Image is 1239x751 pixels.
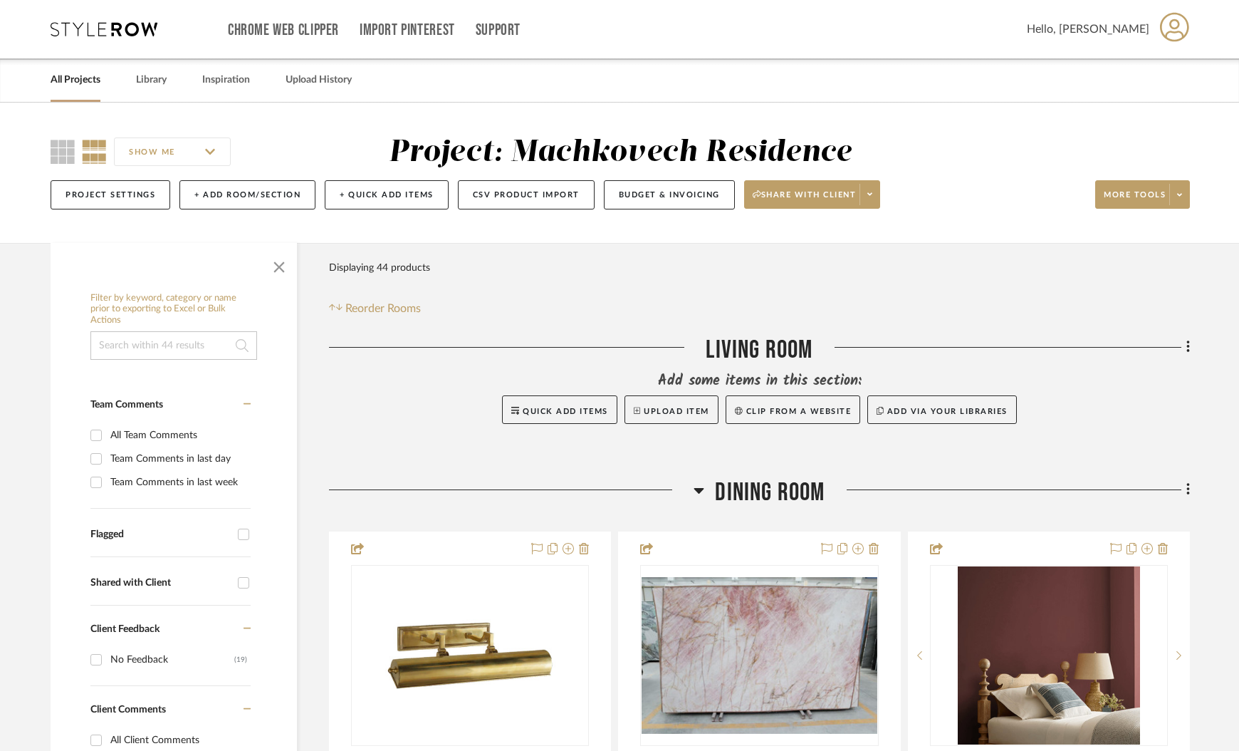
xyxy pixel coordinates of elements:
[286,71,352,90] a: Upload History
[389,138,852,167] div: Project: Machkovech Residence
[110,447,247,470] div: Team Comments in last day
[345,300,421,317] span: Reorder Rooms
[329,371,1190,391] div: Add some items in this section:
[51,180,170,209] button: Project Settings
[744,180,881,209] button: Share with client
[325,180,449,209] button: + Quick Add Items
[476,24,521,36] a: Support
[90,705,166,715] span: Client Comments
[90,331,257,360] input: Search within 44 results
[265,250,293,279] button: Close
[202,71,250,90] a: Inspiration
[360,24,455,36] a: Import Pinterest
[228,24,339,36] a: Chrome Web Clipper
[110,648,234,671] div: No Feedback
[502,395,617,424] button: Quick Add Items
[1027,21,1149,38] span: Hello, [PERSON_NAME]
[90,624,160,634] span: Client Feedback
[753,190,857,211] span: Share with client
[329,300,421,317] button: Reorder Rooms
[329,254,430,282] div: Displaying 44 products
[90,529,231,541] div: Flagged
[136,71,167,90] a: Library
[51,71,100,90] a: All Projects
[867,395,1017,424] button: Add via your libraries
[726,395,860,424] button: Clip from a website
[90,400,163,410] span: Team Comments
[90,293,257,326] h6: Filter by keyword, category or name prior to exporting to Excel or Bulk Actions
[958,566,1140,745] img: Dark Auburn
[110,424,247,447] div: All Team Comments
[458,180,595,209] button: CSV Product Import
[624,395,718,424] button: Upload Item
[1104,190,1166,211] span: More tools
[523,408,608,415] span: Quick Add Items
[110,471,247,494] div: Team Comments in last week
[179,180,315,209] button: + Add Room/Section
[234,648,247,671] div: (19)
[90,577,231,589] div: Shared with Client
[642,577,877,734] img: CRISTALLO PINK 2CM
[1095,180,1190,209] button: More tools
[715,477,825,508] span: Dining Room
[604,180,735,209] button: Budget & Invoicing
[381,566,559,745] img: Dean 18" Picture Light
